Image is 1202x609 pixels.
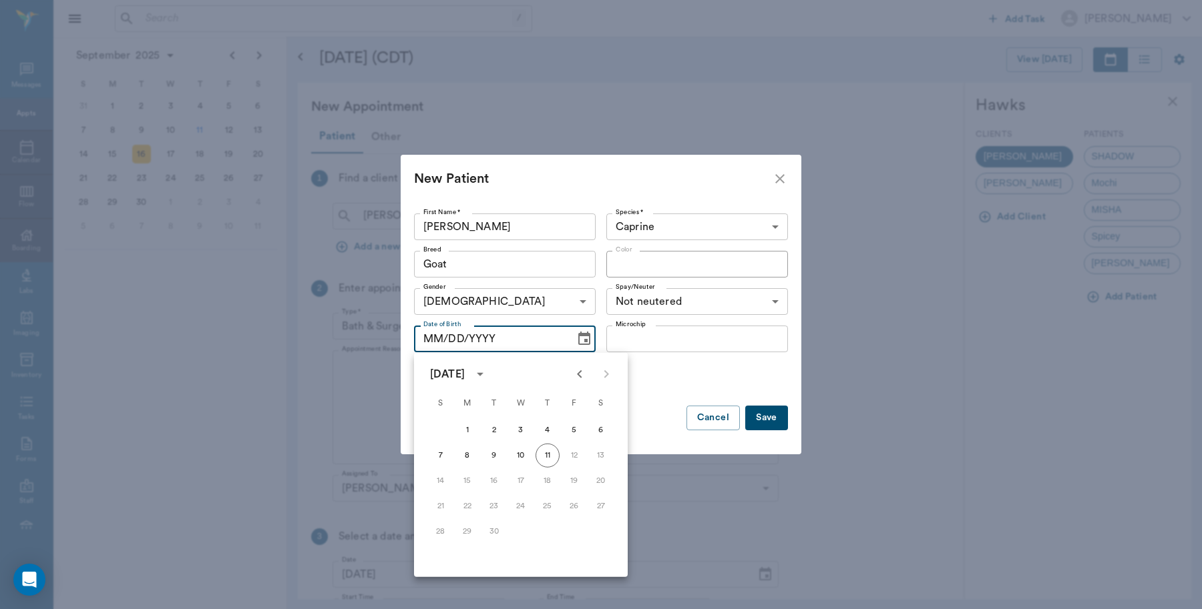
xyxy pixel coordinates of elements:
[423,207,461,217] label: First Name *
[482,418,506,442] button: 2
[571,326,598,352] button: Choose date
[469,363,491,386] button: calendar view is open, switch to year view
[616,245,632,254] label: Color
[509,418,533,442] button: 3
[482,390,506,417] span: Tuesday
[566,361,593,388] button: Previous month
[606,288,788,315] div: Not neutered
[423,320,461,329] label: Date of Birth
[482,444,506,468] button: 9
[455,390,479,417] span: Monday
[455,418,479,442] button: 1
[606,213,788,240] div: Caprine
[589,418,613,442] button: 6
[414,168,772,189] div: New Patient
[423,245,441,254] label: Breed
[13,564,45,596] div: Open Intercom Messenger
[745,406,788,430] button: Save
[536,418,560,442] button: 4
[616,282,655,291] label: Spay/Neuter
[536,444,560,468] button: 11
[616,207,644,217] label: Species *
[429,444,453,468] button: 7
[589,390,613,417] span: Saturday
[414,326,566,352] input: MM/DD/YYYY
[562,418,586,442] button: 5
[562,390,586,417] span: Friday
[772,171,788,187] button: close
[509,390,533,417] span: Wednesday
[536,390,560,417] span: Thursday
[509,444,533,468] button: 10
[430,366,465,382] div: [DATE]
[686,406,740,430] button: Cancel
[616,320,646,329] label: Microchip
[414,288,596,315] div: [DEMOGRAPHIC_DATA]
[423,282,446,291] label: Gender
[429,390,453,417] span: Sunday
[455,444,479,468] button: 8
